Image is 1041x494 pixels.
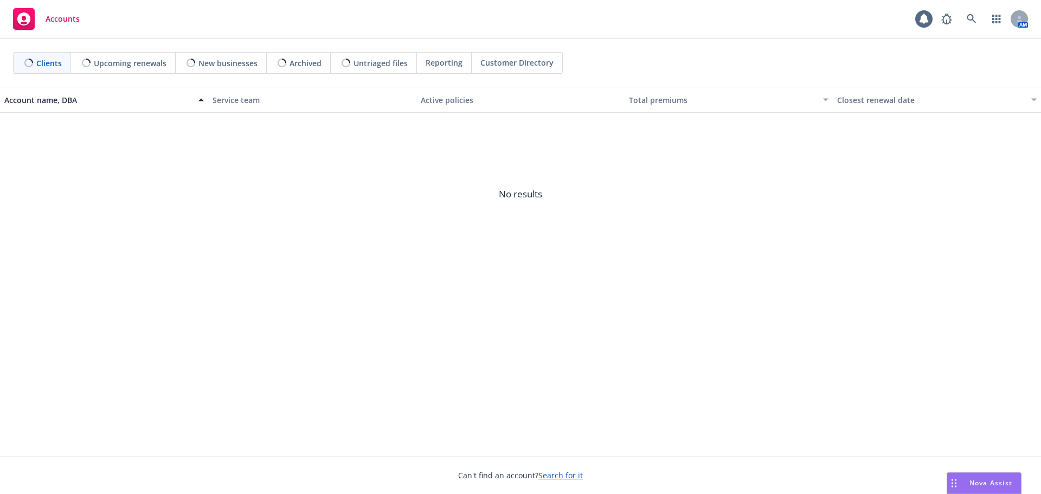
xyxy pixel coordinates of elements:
button: Nova Assist [947,472,1021,494]
button: Total premiums [625,87,833,113]
span: Customer Directory [480,57,554,68]
span: New businesses [198,57,258,69]
span: Can't find an account? [458,470,583,481]
div: Drag to move [947,473,961,493]
span: Upcoming renewals [94,57,166,69]
span: Accounts [46,15,80,23]
a: Search [961,8,982,30]
div: Closest renewal date [837,94,1025,106]
div: Active policies [421,94,620,106]
a: Switch app [986,8,1007,30]
button: Closest renewal date [833,87,1041,113]
div: Account name, DBA [4,94,192,106]
a: Search for it [538,470,583,480]
span: Reporting [426,57,462,68]
span: Nova Assist [969,478,1012,487]
a: Report a Bug [936,8,958,30]
div: Total premiums [629,94,817,106]
span: Untriaged files [354,57,408,69]
span: Archived [290,57,322,69]
span: Clients [36,57,62,69]
button: Service team [208,87,416,113]
button: Active policies [416,87,625,113]
a: Accounts [9,4,84,34]
div: Service team [213,94,412,106]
